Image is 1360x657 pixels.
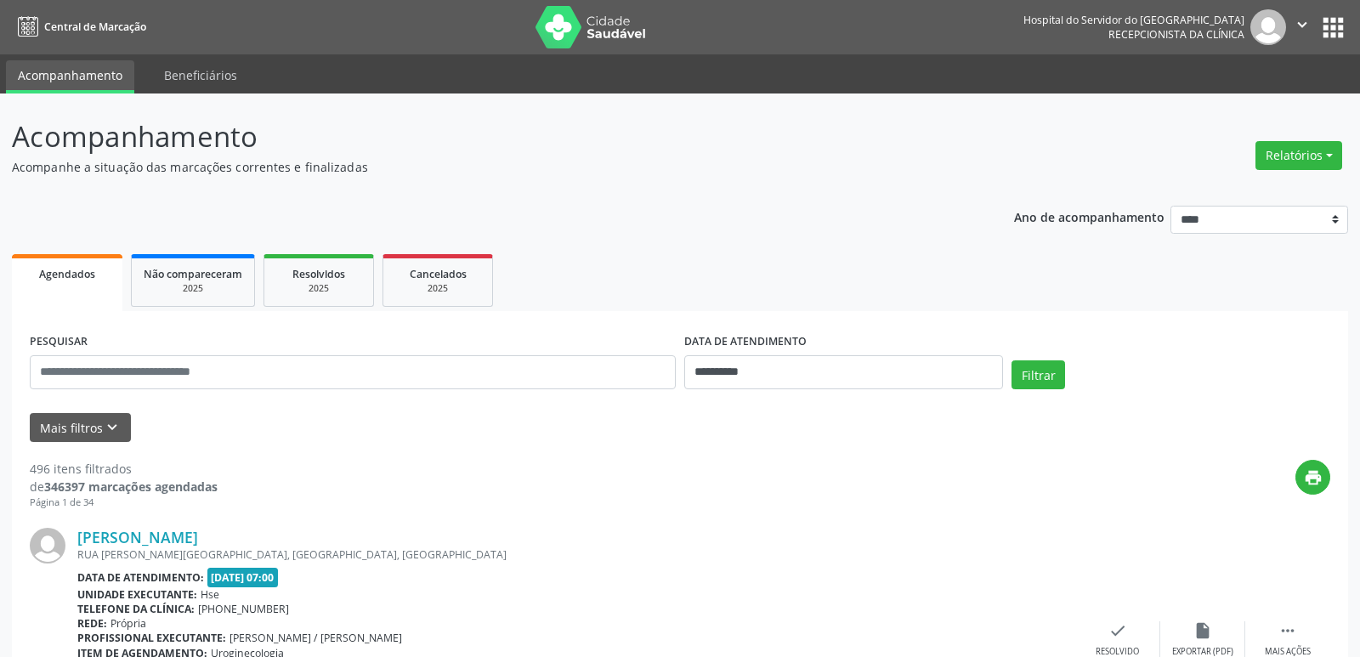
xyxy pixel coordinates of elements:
[77,616,107,631] b: Rede:
[395,282,480,295] div: 2025
[12,158,947,176] p: Acompanhe a situação das marcações correntes e finalizadas
[30,329,88,355] label: PESQUISAR
[77,570,204,585] b: Data de atendimento:
[30,413,131,443] button: Mais filtroskeyboard_arrow_down
[152,60,249,90] a: Beneficiários
[30,496,218,510] div: Página 1 de 34
[1011,360,1065,389] button: Filtrar
[12,116,947,158] p: Acompanhamento
[12,13,146,41] a: Central de Marcação
[1293,15,1312,34] i: 
[1193,621,1212,640] i: insert_drive_file
[77,602,195,616] b: Telefone da clínica:
[1014,206,1164,227] p: Ano de acompanhamento
[201,587,219,602] span: Hse
[1286,9,1318,45] button: 
[110,616,146,631] span: Própria
[6,60,134,93] a: Acompanhamento
[1304,468,1323,487] i: print
[30,478,218,496] div: de
[229,631,402,645] span: [PERSON_NAME] / [PERSON_NAME]
[39,267,95,281] span: Agendados
[1108,621,1127,640] i: check
[44,20,146,34] span: Central de Marcação
[144,267,242,281] span: Não compareceram
[144,282,242,295] div: 2025
[1318,13,1348,42] button: apps
[198,602,289,616] span: [PHONE_NUMBER]
[103,418,122,437] i: keyboard_arrow_down
[410,267,467,281] span: Cancelados
[1295,460,1330,495] button: print
[292,267,345,281] span: Resolvidos
[44,479,218,495] strong: 346397 marcações agendadas
[684,329,807,355] label: DATA DE ATENDIMENTO
[30,460,218,478] div: 496 itens filtrados
[77,587,197,602] b: Unidade executante:
[1108,27,1244,42] span: Recepcionista da clínica
[77,631,226,645] b: Profissional executante:
[77,547,1075,562] div: RUA [PERSON_NAME][GEOGRAPHIC_DATA], [GEOGRAPHIC_DATA], [GEOGRAPHIC_DATA]
[1278,621,1297,640] i: 
[77,528,198,547] a: [PERSON_NAME]
[1023,13,1244,27] div: Hospital do Servidor do [GEOGRAPHIC_DATA]
[30,528,65,564] img: img
[207,568,279,587] span: [DATE] 07:00
[276,282,361,295] div: 2025
[1250,9,1286,45] img: img
[1255,141,1342,170] button: Relatórios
